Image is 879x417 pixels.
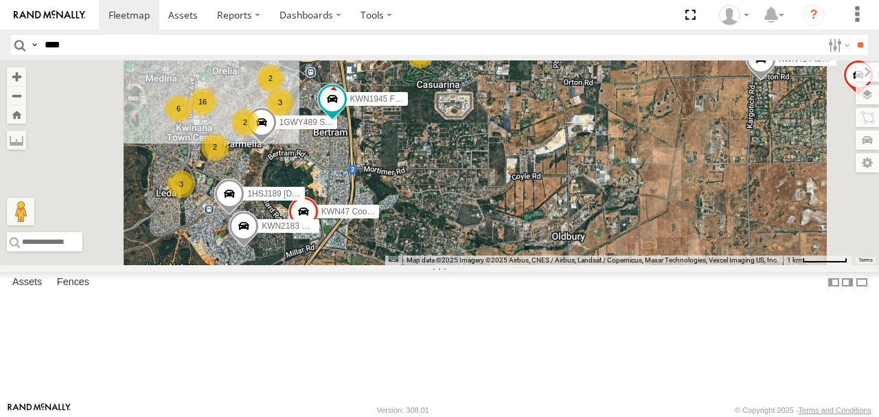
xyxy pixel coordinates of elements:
label: Search Query [29,35,40,55]
div: 2 [257,65,284,92]
span: KWN47 Coor. Infra [321,207,391,216]
a: Terms and Conditions [799,406,871,414]
div: Version: 308.01 [377,406,429,414]
div: 3 [168,170,195,198]
label: Assets [5,273,49,292]
i: ? [803,4,825,26]
span: 1GWY489 Signage Truck [279,117,372,127]
label: Dock Summary Table to the Right [841,272,854,292]
div: 6 [165,95,192,122]
div: 2 [201,133,229,161]
label: Search Filter Options [823,35,852,55]
div: 16 [189,88,216,115]
label: Fences [50,273,96,292]
img: rand-logo.svg [14,10,85,20]
button: Keyboard shortcuts [389,256,398,262]
button: Zoom Home [7,105,26,124]
label: Dock Summary Table to the Left [827,272,841,292]
a: Terms (opens in new tab) [858,258,873,263]
div: 3 [266,89,294,116]
label: Measure [7,131,26,150]
button: Zoom in [7,67,26,86]
div: 2 [231,109,259,136]
div: © Copyright 2025 - [735,406,871,414]
span: Map data ©2025 Imagery ©2025 Airbus, CNES / Airbus, Landsat / Copernicus, Maxar Technologies, Vex... [407,256,779,264]
button: Drag Pegman onto the map to open Street View [7,198,34,225]
button: Map Scale: 1 km per 62 pixels [783,256,852,265]
span: 1HSJ189 [DOMAIN_NAME] [247,190,350,199]
span: 1 km [787,256,802,264]
span: KWN2183 Waste Education [262,221,363,231]
div: Jeff Wegner [714,5,754,25]
a: Visit our Website [8,403,71,417]
button: Zoom out [7,86,26,105]
label: Map Settings [856,153,879,172]
span: KWN1945 Flocon [350,94,415,104]
label: Hide Summary Table [855,272,869,292]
